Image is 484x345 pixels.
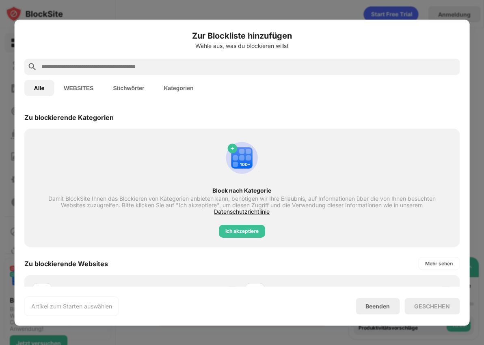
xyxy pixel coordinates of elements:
[425,259,453,267] div: Mehr sehen
[154,80,203,96] button: Kategorien
[28,62,37,72] img: search.svg
[414,303,450,309] div: GESCHEHEN
[24,80,54,96] button: Alle
[365,303,390,310] div: Beenden
[214,208,270,215] span: Datenschutzrichtlinie
[24,113,114,121] div: Zu blockierende Kategorien
[54,80,103,96] button: WEBSITES
[24,42,460,49] div: Wähle aus, was du blockieren willst
[39,187,445,193] div: Block nach Kategorie
[24,29,460,41] h6: Zur Blockliste hinzufügen
[225,227,259,235] div: Ich akzeptiere
[31,302,112,310] div: Artikel zum Starten auswählen
[24,259,108,267] div: Zu blockierende Websites
[39,195,445,215] div: Damit BlockSite Ihnen das Blockieren von Kategorien anbieten kann, benötigen wir Ihre Erlaubnis, ...
[223,138,261,177] img: category-add.svg
[103,80,154,96] button: Stichwörter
